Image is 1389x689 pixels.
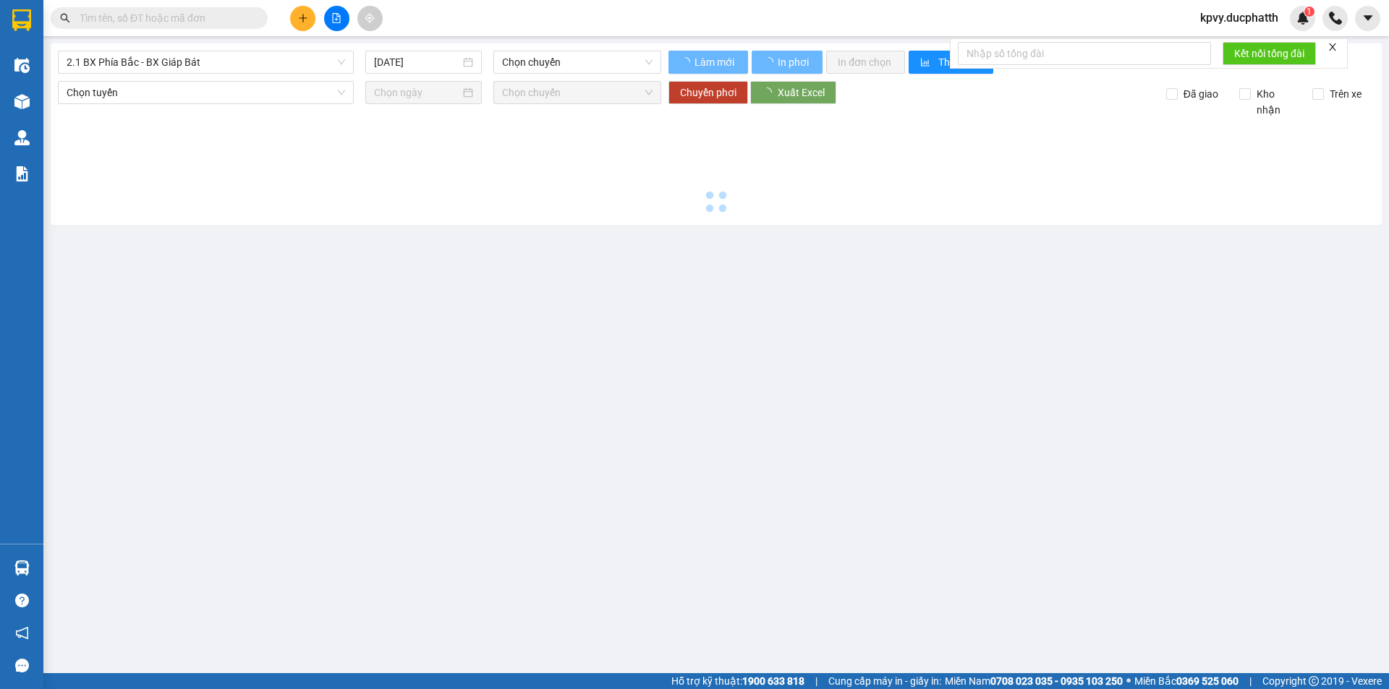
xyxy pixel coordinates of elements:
[12,9,31,31] img: logo-vxr
[826,51,905,74] button: In đơn chọn
[365,13,375,23] span: aim
[15,659,29,672] span: message
[1223,42,1316,65] button: Kết nối tổng đài
[778,54,811,70] span: In phơi
[1329,12,1342,25] img: phone-icon
[1178,86,1224,102] span: Đã giao
[742,675,804,687] strong: 1900 633 818
[990,675,1123,687] strong: 0708 023 035 - 0935 103 250
[374,54,460,70] input: 11/09/2025
[1296,12,1309,25] img: icon-new-feature
[67,51,345,73] span: 2.1 BX Phía Bắc - BX Giáp Bát
[752,51,823,74] button: In phơi
[1328,42,1338,52] span: close
[750,81,836,104] button: Xuất Excel
[828,673,941,689] span: Cung cấp máy in - giấy in:
[1362,12,1375,25] span: caret-down
[331,13,341,23] span: file-add
[14,166,30,181] img: solution-icon
[945,673,1123,689] span: Miền Nam
[14,130,30,145] img: warehouse-icon
[938,54,982,70] span: Thống kê
[67,82,345,103] span: Chọn tuyến
[1126,678,1131,684] span: ⚪️
[1304,7,1314,17] sup: 1
[1251,86,1301,118] span: Kho nhận
[1324,86,1367,102] span: Trên xe
[374,85,460,100] input: Chọn ngày
[920,57,933,69] span: bar-chart
[668,81,748,104] button: Chuyển phơi
[694,54,736,70] span: Làm mới
[290,6,315,31] button: plus
[1189,9,1290,27] span: kpvy.ducphatth
[357,6,383,31] button: aim
[763,57,776,67] span: loading
[298,13,308,23] span: plus
[502,82,653,103] span: Chọn chuyến
[1309,676,1319,686] span: copyright
[909,51,993,74] button: bar-chartThống kê
[80,10,250,26] input: Tìm tên, số ĐT hoặc mã đơn
[1249,673,1252,689] span: |
[1134,673,1239,689] span: Miền Bắc
[671,673,804,689] span: Hỗ trợ kỹ thuật:
[324,6,349,31] button: file-add
[1176,675,1239,687] strong: 0369 525 060
[958,42,1211,65] input: Nhập số tổng đài
[668,51,748,74] button: Làm mới
[15,594,29,607] span: question-circle
[1307,7,1312,17] span: 1
[680,57,692,67] span: loading
[1234,46,1304,61] span: Kết nối tổng đài
[14,58,30,73] img: warehouse-icon
[14,94,30,109] img: warehouse-icon
[502,51,653,73] span: Chọn chuyến
[60,13,70,23] span: search
[14,560,30,575] img: warehouse-icon
[815,673,817,689] span: |
[1355,6,1380,31] button: caret-down
[15,626,29,640] span: notification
